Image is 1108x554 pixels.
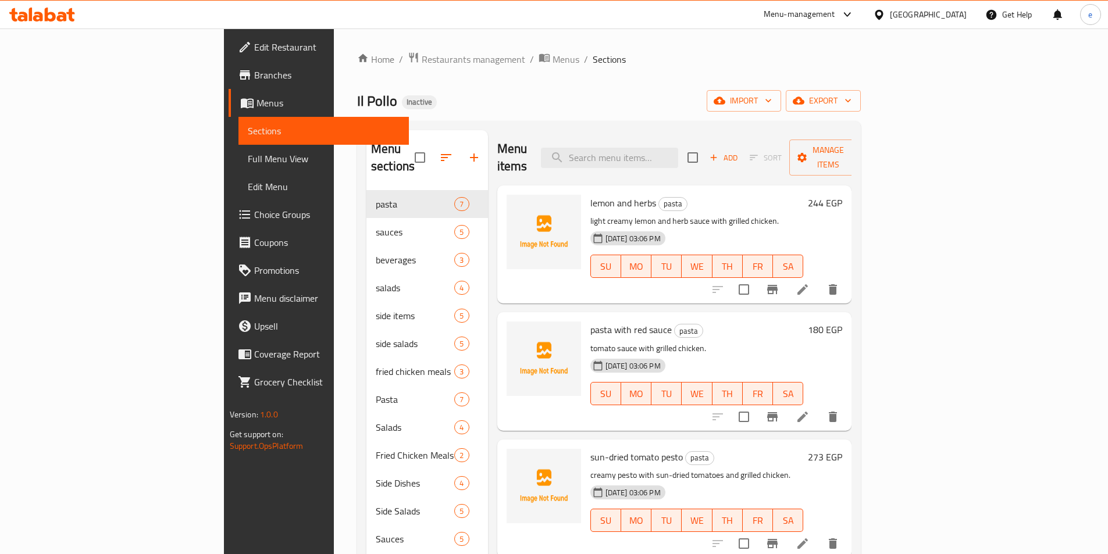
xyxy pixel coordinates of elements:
[229,256,409,284] a: Promotions
[743,382,773,405] button: FR
[455,450,468,461] span: 2
[539,52,579,67] a: Menus
[454,197,469,211] div: items
[590,255,621,278] button: SU
[248,180,400,194] span: Edit Menu
[455,506,468,517] span: 5
[402,95,437,109] div: Inactive
[366,497,488,525] div: Side Salads5
[402,97,437,107] span: Inactive
[819,403,847,431] button: delete
[238,173,409,201] a: Edit Menu
[376,420,454,434] span: Salads
[717,512,738,529] span: TH
[376,476,454,490] span: Side Dishes
[742,149,789,167] span: Select section first
[596,258,617,275] span: SU
[238,117,409,145] a: Sections
[229,340,409,368] a: Coverage Report
[455,394,468,405] span: 7
[254,347,400,361] span: Coverage Report
[590,321,672,338] span: pasta with red sauce
[685,451,714,465] div: pasta
[601,233,665,244] span: [DATE] 03:06 PM
[376,392,454,406] span: Pasta
[682,255,712,278] button: WE
[366,302,488,330] div: side items5
[717,258,738,275] span: TH
[455,310,468,321] span: 5
[422,52,525,66] span: Restaurants management
[229,33,409,61] a: Edit Restaurant
[743,255,773,278] button: FR
[376,337,454,351] span: side salads
[789,140,867,176] button: Manage items
[432,144,460,171] span: Sort sections
[675,324,703,338] span: pasta
[254,375,400,389] span: Grocery Checklist
[773,509,803,532] button: SA
[747,258,768,275] span: FR
[229,284,409,312] a: Menu disclaimer
[626,385,647,402] span: MO
[819,276,847,303] button: delete
[366,385,488,413] div: Pasta7
[712,382,743,405] button: TH
[596,512,617,529] span: SU
[590,341,804,356] p: tomato sauce with grilled chicken.
[230,427,283,442] span: Get support on:
[366,441,488,469] div: Fried Chicken Meals2
[799,143,858,172] span: Manage items
[454,253,469,267] div: items
[229,89,409,117] a: Menus
[651,255,682,278] button: TU
[590,382,621,405] button: SU
[454,420,469,434] div: items
[254,235,400,249] span: Coupons
[808,449,842,465] h6: 273 EGP
[229,312,409,340] a: Upsell
[238,145,409,173] a: Full Menu View
[254,291,400,305] span: Menu disclaimer
[376,197,454,211] div: pasta
[541,148,678,168] input: search
[497,140,528,175] h2: Menu items
[230,407,258,422] span: Version:
[596,385,617,402] span: SU
[686,451,714,464] span: pasta
[455,534,468,545] span: 5
[659,197,687,210] span: pasta
[229,201,409,228] a: Choice Groups
[732,277,756,302] span: Select to update
[590,214,804,228] p: light creamy lemon and herb sauce with grilled chicken.
[455,227,468,238] span: 5
[455,199,468,210] span: 7
[621,509,651,532] button: MO
[230,438,304,453] a: Support.OpsPlatform
[796,537,810,551] a: Edit menu item
[773,255,803,278] button: SA
[708,151,739,165] span: Add
[454,281,469,295] div: items
[454,532,469,546] div: items
[507,321,581,396] img: pasta with red sauce
[593,52,626,66] span: Sections
[590,509,621,532] button: SU
[376,504,454,518] div: Side Salads
[507,449,581,523] img: sun-dried tomato pesto
[686,512,707,529] span: WE
[376,253,454,267] span: beverages
[707,90,781,112] button: import
[376,225,454,239] div: sauces
[366,246,488,274] div: beverages3
[758,276,786,303] button: Branch-specific-item
[408,52,525,67] a: Restaurants management
[376,532,454,546] span: Sauces
[601,360,665,371] span: [DATE] 03:06 PM
[454,476,469,490] div: items
[626,512,647,529] span: MO
[808,195,842,211] h6: 244 EGP
[454,309,469,323] div: items
[376,309,454,323] div: side items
